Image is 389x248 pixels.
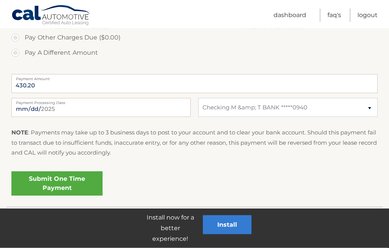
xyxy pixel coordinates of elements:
label: Pay A Different Amount [11,46,378,61]
label: Payment Amount [11,74,378,81]
button: Install [203,215,251,234]
strong: NOTE [11,129,28,136]
input: Payment Date [11,98,191,117]
a: Logout [357,9,378,22]
a: Cal Automotive [11,5,91,27]
p: Install now for a better experience! [138,212,203,244]
a: Submit One Time Payment [11,172,103,196]
a: FAQ's [327,9,341,22]
a: Dashboard [274,9,306,22]
label: Pay Other Charges Due ($0.00) [11,30,378,46]
label: Payment Processing Date [11,98,191,104]
input: Payment Amount [11,74,378,93]
p: : Payments may take up to 3 business days to post to your account and to clear your bank account.... [11,128,378,158]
